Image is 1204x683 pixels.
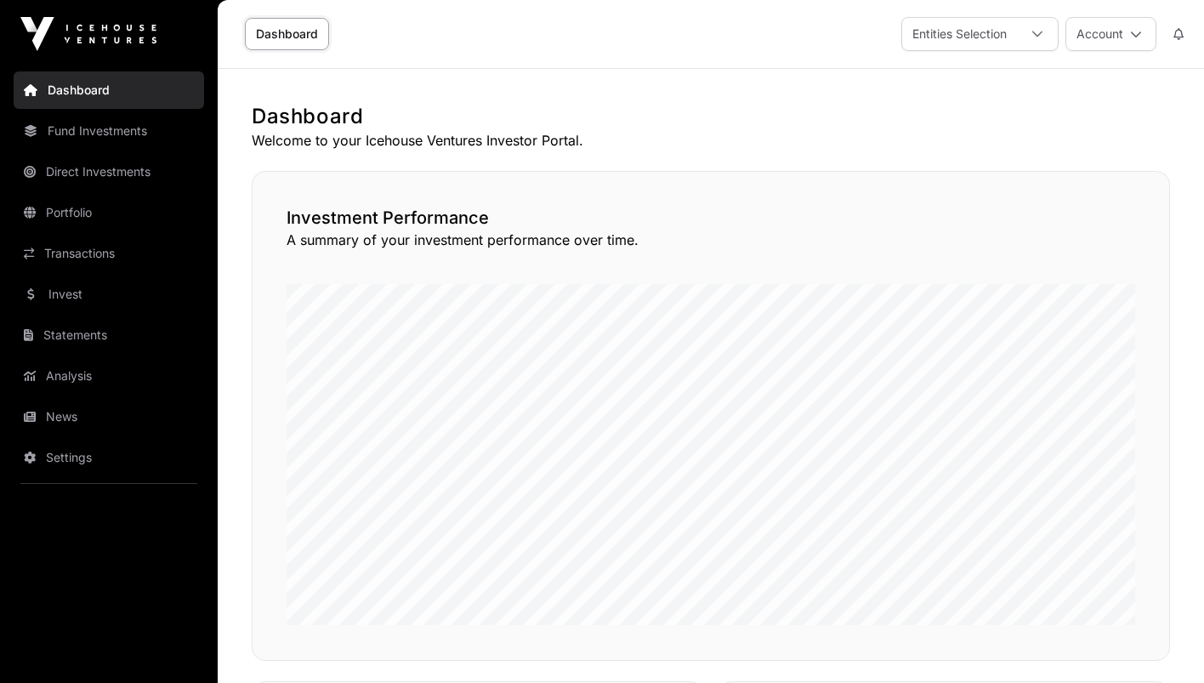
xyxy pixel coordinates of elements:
h1: Dashboard [252,103,1170,130]
div: Entities Selection [902,18,1017,50]
img: Icehouse Ventures Logo [20,17,156,51]
a: Direct Investments [14,153,204,191]
a: Portfolio [14,194,204,231]
h2: Investment Performance [287,206,1135,230]
a: Analysis [14,357,204,395]
button: Account [1065,17,1156,51]
a: Transactions [14,235,204,272]
a: Invest [14,276,204,313]
p: Welcome to your Icehouse Ventures Investor Portal. [252,130,1170,151]
a: Dashboard [14,71,204,109]
a: Statements [14,316,204,354]
a: News [14,398,204,435]
a: Settings [14,439,204,476]
a: Fund Investments [14,112,204,150]
a: Dashboard [245,18,329,50]
p: A summary of your investment performance over time. [287,230,1135,250]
